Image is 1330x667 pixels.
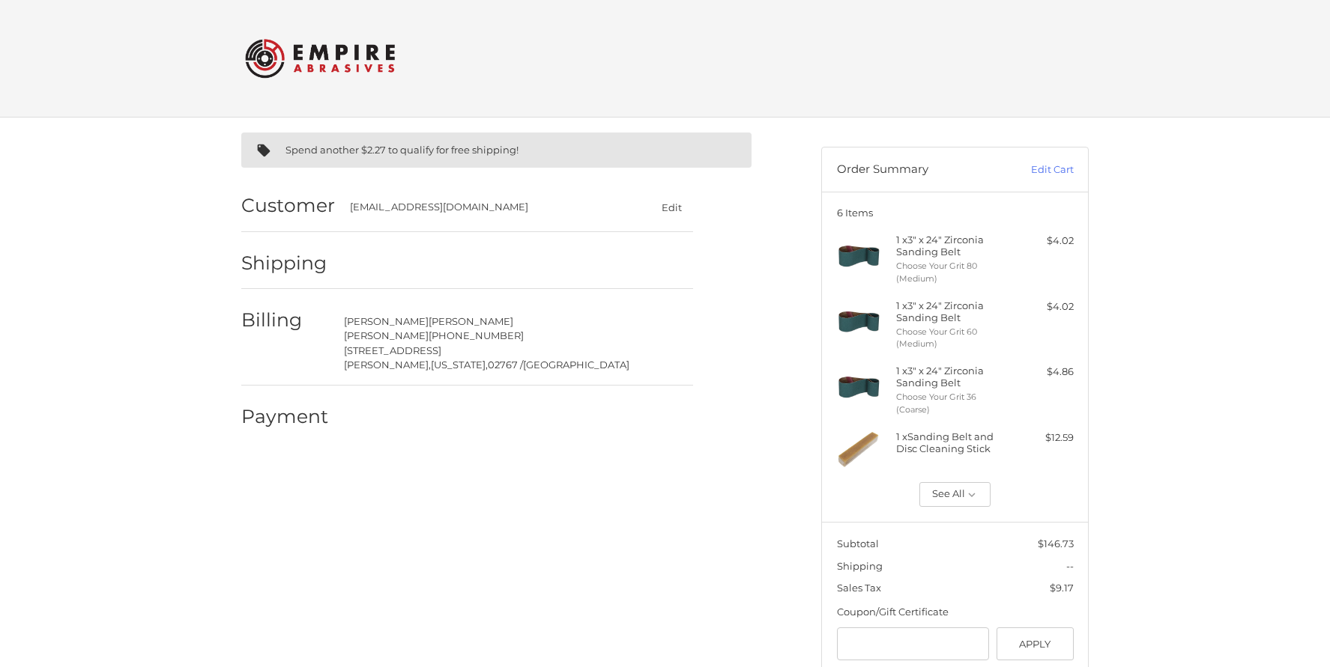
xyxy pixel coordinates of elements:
li: Choose Your Grit 36 (Coarse) [896,391,1011,415]
span: [PHONE_NUMBER] [429,329,524,341]
h3: 6 Items [837,207,1074,219]
span: $9.17 [1050,582,1074,594]
div: $12.59 [1015,430,1074,445]
h2: Billing [241,308,329,332]
span: -- [1066,560,1074,572]
img: Empire Abrasives [245,29,395,88]
span: [PERSON_NAME] [344,315,429,327]
span: [US_STATE], [431,359,488,371]
h2: Payment [241,405,329,428]
span: Spend another $2.27 to qualify for free shipping! [285,144,519,156]
span: Sales Tax [837,582,881,594]
span: [PERSON_NAME], [344,359,431,371]
h2: Customer [241,194,335,217]
input: Gift Certificate or Coupon Code [837,627,990,661]
div: $4.02 [1015,234,1074,249]
li: Choose Your Grit 60 (Medium) [896,326,1011,350]
li: Choose Your Grit 80 (Medium) [896,260,1011,284]
h2: Shipping [241,252,329,275]
h3: Order Summary [837,162,998,177]
span: Shipping [837,560,883,572]
h4: 1 x 3" x 24" Zirconia Sanding Belt [896,299,1011,324]
h4: 1 x Sanding Belt and Disc Cleaning Stick [896,430,1011,455]
h4: 1 x 3" x 24" Zirconia Sanding Belt [896,365,1011,389]
span: [GEOGRAPHIC_DATA] [523,359,629,371]
span: [PERSON_NAME] [344,329,429,341]
span: 02767 / [488,359,523,371]
span: [PERSON_NAME] [429,315,513,327]
button: Edit [650,196,693,218]
div: [EMAIL_ADDRESS][DOMAIN_NAME] [350,200,621,215]
div: Coupon/Gift Certificate [837,605,1074,620]
button: Apply [997,627,1074,661]
span: [STREET_ADDRESS] [344,344,441,356]
button: See All [919,482,991,508]
span: Subtotal [837,537,879,549]
div: $4.02 [1015,299,1074,314]
a: Edit Cart [998,162,1074,177]
div: $4.86 [1015,365,1074,380]
h4: 1 x 3" x 24" Zirconia Sanding Belt [896,234,1011,258]
span: $146.73 [1038,537,1074,549]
